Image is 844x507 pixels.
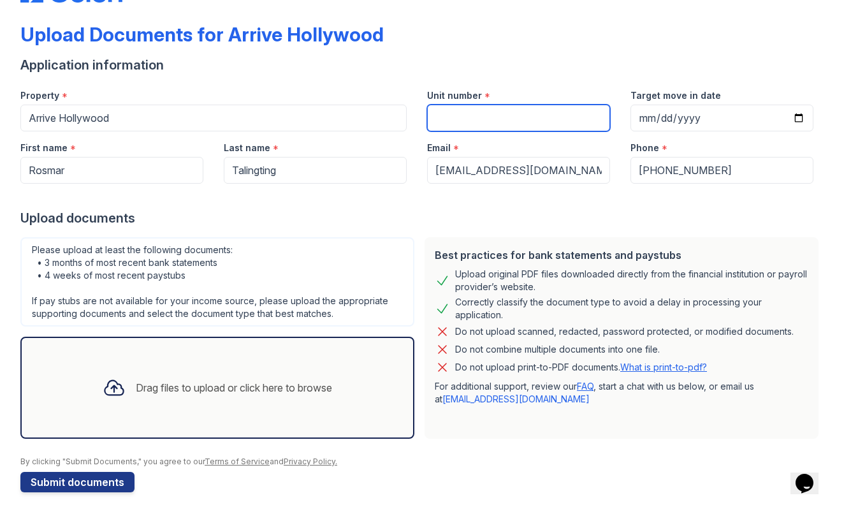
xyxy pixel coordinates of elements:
iframe: chat widget [790,456,831,494]
div: Please upload at least the following documents: • 3 months of most recent bank statements • 4 wee... [20,237,414,327]
div: Application information [20,56,824,74]
label: First name [20,142,68,154]
label: Email [427,142,451,154]
div: Do not upload scanned, redacted, password protected, or modified documents. [455,324,794,339]
div: Upload original PDF files downloaded directly from the financial institution or payroll provider’... [455,268,808,293]
p: Do not upload print-to-PDF documents. [455,361,707,374]
div: By clicking "Submit Documents," you agree to our and [20,457,824,467]
a: FAQ [577,381,593,392]
div: Upload Documents for Arrive Hollywood [20,23,384,46]
a: [EMAIL_ADDRESS][DOMAIN_NAME] [442,393,590,404]
div: Upload documents [20,209,824,227]
div: Drag files to upload or click here to browse [136,380,332,395]
div: Do not combine multiple documents into one file. [455,342,660,357]
p: For additional support, review our , start a chat with us below, or email us at [435,380,808,406]
a: What is print-to-pdf? [620,362,707,372]
label: Unit number [427,89,482,102]
label: Target move in date [630,89,721,102]
label: Last name [224,142,270,154]
div: Correctly classify the document type to avoid a delay in processing your application. [455,296,808,321]
button: Submit documents [20,472,135,492]
a: Privacy Policy. [284,457,337,466]
a: Terms of Service [205,457,270,466]
div: Best practices for bank statements and paystubs [435,247,808,263]
label: Property [20,89,59,102]
label: Phone [630,142,659,154]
